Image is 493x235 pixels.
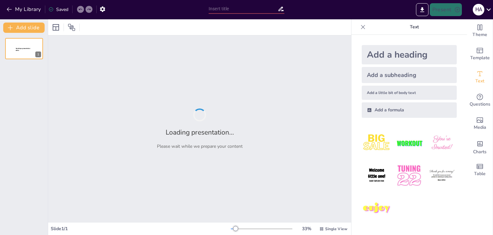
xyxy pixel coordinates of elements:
h2: Loading presentation... [166,128,234,137]
span: Position [68,23,75,31]
img: 4.jpeg [362,161,392,191]
button: My Library [5,4,44,14]
div: Change the overall theme [467,19,493,42]
div: Add ready made slides [467,42,493,66]
div: Saved [48,6,68,13]
img: 1.jpeg [362,128,392,158]
span: Single View [325,226,347,231]
div: 33 % [299,226,314,232]
input: Insert title [209,4,278,14]
button: H A [473,3,484,16]
span: Text [475,78,484,85]
span: Table [474,170,486,177]
span: Media [474,124,486,131]
span: Sendsteps presentation editor [16,48,30,51]
span: Theme [472,31,487,38]
div: H A [473,4,484,15]
div: Get real-time input from your audience [467,89,493,112]
div: Add a table [467,158,493,182]
span: Charts [473,148,487,155]
button: Export to PowerPoint [416,3,428,16]
div: Add a little bit of body text [362,86,457,100]
button: Present [430,3,462,16]
div: Slide 1 / 1 [51,226,231,232]
div: Add a formula [362,102,457,118]
div: Add images, graphics, shapes or video [467,112,493,135]
div: Add text boxes [467,66,493,89]
span: Questions [470,101,490,108]
p: Text [368,19,461,35]
img: 6.jpeg [427,161,457,191]
div: Add charts and graphs [467,135,493,158]
div: 1 [35,52,41,57]
div: Add a heading [362,45,457,64]
div: Add a subheading [362,67,457,83]
span: Template [470,54,490,61]
p: Please wait while we prepare your content [157,143,243,149]
div: Layout [51,22,61,33]
img: 7.jpeg [362,193,392,223]
button: Add slide [3,23,45,33]
div: 1 [5,38,43,59]
img: 5.jpeg [394,161,424,191]
img: 2.jpeg [394,128,424,158]
img: 3.jpeg [427,128,457,158]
